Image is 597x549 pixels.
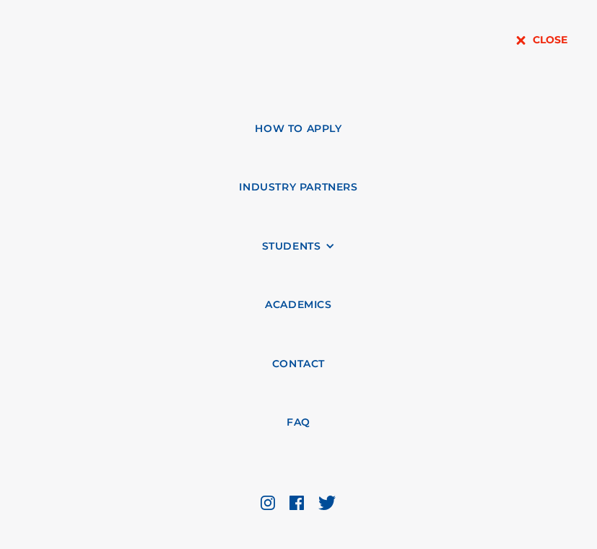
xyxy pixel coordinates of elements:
a: faq [279,409,318,436]
div: close [30,19,567,62]
h3: close [533,33,567,48]
a: how to apply [248,115,349,142]
a: industry partners [232,174,365,201]
a: Academics [258,291,339,318]
div: STUDENTS [262,240,321,252]
img: icon - close [516,36,526,45]
a: contact [265,351,332,377]
div: STUDENTS [262,240,336,252]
